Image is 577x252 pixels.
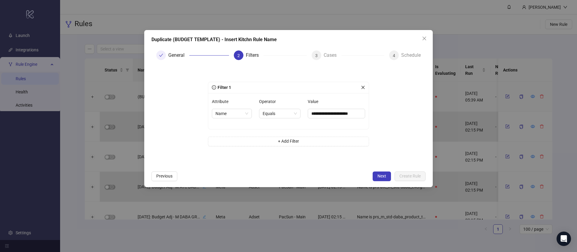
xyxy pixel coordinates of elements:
label: Attribute [212,97,232,106]
button: Next [373,172,391,181]
span: Name [215,109,248,118]
span: 3 [315,53,318,58]
span: + Add Filter [278,139,299,144]
div: Schedule [401,50,421,60]
button: Close [420,34,429,43]
div: Filters [246,50,264,60]
div: Duplicate (BUDGET TEMPLATE) - Insert Kitchn Rule Name [151,36,426,43]
input: Value [308,109,365,118]
div: Open Intercom Messenger [557,232,571,246]
label: Value [308,97,322,106]
span: 2 [237,53,240,58]
span: Previous [156,174,172,178]
div: General [168,50,189,60]
button: Previous [151,172,177,181]
span: 4 [393,53,395,58]
button: Create Rule [395,172,426,181]
span: check [159,53,163,57]
span: close [361,85,365,90]
span: Next [377,174,386,178]
span: Filter 1 [216,85,231,90]
div: Cases [324,50,341,60]
span: info-circle [212,85,216,90]
label: Operator [259,97,280,106]
button: + Add Filter [208,137,369,146]
span: Equals [263,109,297,118]
span: close [422,36,427,41]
